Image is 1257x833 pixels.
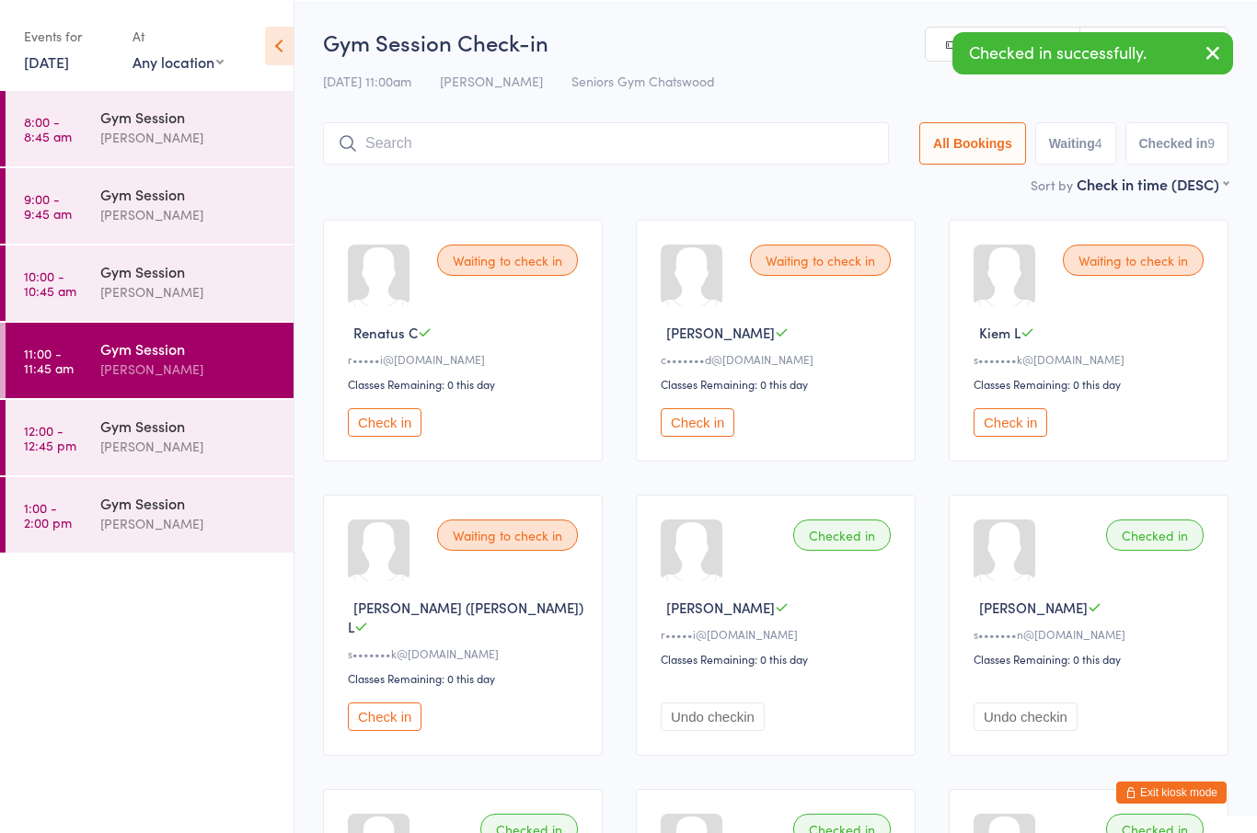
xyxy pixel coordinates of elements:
button: Check in [974,407,1047,436]
div: At [133,20,224,51]
button: All Bookings [919,121,1026,164]
time: 10:00 - 10:45 am [24,268,76,297]
div: [PERSON_NAME] [100,203,278,224]
label: Sort by [1031,175,1073,193]
button: Check in [348,702,421,730]
button: Check in [348,407,421,436]
div: Classes Remaining: 0 this day [661,650,896,666]
div: 9 [1207,135,1215,150]
div: 4 [1095,135,1102,150]
div: Gym Session [100,183,278,203]
div: Waiting to check in [437,519,578,550]
div: Classes Remaining: 0 this day [974,650,1209,666]
div: Classes Remaining: 0 this day [348,669,583,685]
time: 11:00 - 11:45 am [24,345,74,374]
span: Kiem L [979,322,1021,341]
h2: Gym Session Check-in [323,26,1228,56]
div: Waiting to check in [437,244,578,275]
span: [PERSON_NAME] ([PERSON_NAME]) L [348,597,583,635]
button: Checked in9 [1125,121,1229,164]
button: Undo checkin [661,702,765,730]
a: 11:00 -11:45 amGym Session[PERSON_NAME] [6,322,294,397]
div: Classes Remaining: 0 this day [974,375,1209,391]
div: r•••••i@[DOMAIN_NAME] [661,625,896,641]
div: [PERSON_NAME] [100,126,278,147]
span: [PERSON_NAME] [666,322,775,341]
input: Search [323,121,889,164]
div: [PERSON_NAME] [100,280,278,302]
div: r•••••i@[DOMAIN_NAME] [348,350,583,366]
div: s•••••••n@[DOMAIN_NAME] [974,625,1209,641]
button: Undo checkin [974,702,1078,730]
div: Any location [133,51,224,71]
a: 8:00 -8:45 amGym Session[PERSON_NAME] [6,90,294,165]
div: Gym Session [100,337,278,358]
time: 9:00 - 9:45 am [24,190,72,220]
div: Checked in [1106,519,1204,550]
div: Classes Remaining: 0 this day [348,375,583,391]
span: [PERSON_NAME] [979,597,1088,616]
a: 9:00 -9:45 amGym Session[PERSON_NAME] [6,167,294,243]
span: [DATE] 11:00am [323,71,411,89]
div: Check in time (DESC) [1077,173,1228,193]
div: [PERSON_NAME] [100,358,278,379]
a: [DATE] [24,51,69,71]
div: Waiting to check in [1063,244,1204,275]
div: s•••••••k@[DOMAIN_NAME] [348,645,583,660]
button: Check in [661,407,734,436]
a: 1:00 -2:00 pmGym Session[PERSON_NAME] [6,476,294,552]
span: Renatus C [353,322,418,341]
time: 12:00 - 12:45 pm [24,422,76,451]
div: Gym Session [100,106,278,126]
div: Checked in [793,519,891,550]
div: Waiting to check in [750,244,891,275]
div: Gym Session [100,260,278,280]
div: [PERSON_NAME] [100,512,278,533]
span: [PERSON_NAME] [666,597,775,616]
div: Events for [24,20,114,51]
div: Gym Session [100,415,278,435]
div: s•••••••k@[DOMAIN_NAME] [974,350,1209,366]
time: 1:00 - 2:00 pm [24,499,72,529]
time: 8:00 - 8:45 am [24,113,72,143]
div: Classes Remaining: 0 this day [661,375,896,391]
div: [PERSON_NAME] [100,435,278,456]
button: Waiting4 [1035,121,1116,164]
span: [PERSON_NAME] [440,71,543,89]
button: Exit kiosk mode [1116,781,1227,803]
span: Seniors Gym Chatswood [571,71,715,89]
div: Checked in successfully. [952,31,1233,74]
a: 10:00 -10:45 amGym Session[PERSON_NAME] [6,245,294,320]
a: 12:00 -12:45 pmGym Session[PERSON_NAME] [6,399,294,474]
div: c•••••••d@[DOMAIN_NAME] [661,350,896,366]
div: Gym Session [100,492,278,512]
